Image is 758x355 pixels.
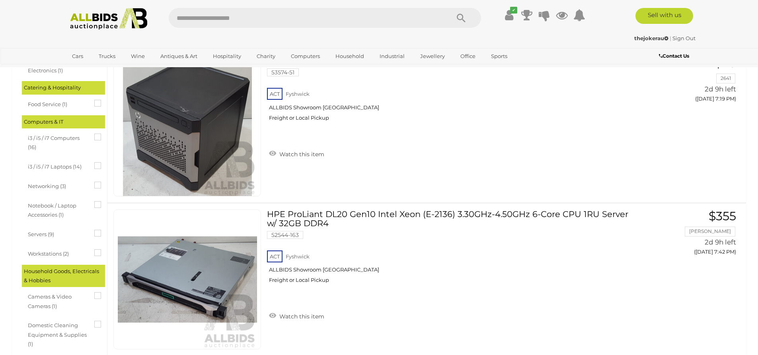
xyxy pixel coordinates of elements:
a: Household [330,50,369,63]
a: Charity [251,50,281,63]
a: Contact Us [659,52,691,60]
img: 53574-51a.jpg [118,57,257,196]
b: Contact Us [659,53,689,59]
img: 52544-163a.jpg [118,210,257,349]
span: Workstations (2) [28,247,88,258]
img: Allbids.com.au [66,8,152,30]
span: Servers (9) [28,228,88,239]
span: Cameras & Video Cameras (1) [28,290,88,311]
span: Watch this item [277,313,324,320]
a: Sign Out [672,35,696,41]
a: Computers [286,50,325,63]
span: | [670,35,671,41]
span: Watch this item [277,151,324,158]
a: Cars [67,50,88,63]
a: thejokerau [634,35,670,41]
button: Search [441,8,481,28]
a: Trucks [94,50,121,63]
a: Watch this item [267,147,326,159]
span: Domestic Cleaning Equipment & Supplies (1) [28,319,88,349]
a: [GEOGRAPHIC_DATA] [67,63,134,76]
a: Jewellery [415,50,450,63]
span: Food Service (1) [28,98,88,109]
span: i3 / i5 / i7 Laptops (14) [28,160,88,171]
a: HP ProLiant MicroServer Gen8 Intel Celeron (G1610T) 2.30GHz CPU Server w/ 16GB DDR3 53574-51 ACT ... [273,56,633,127]
span: Networking (3) [28,180,88,191]
a: Office [455,50,481,63]
a: HPE ProLiant DL20 Gen10 Intel Xeon (E-2136) 3.30GHz-4.50GHz 6-Core CPU 1RU Server w/ 32GB DDR4 52... [273,210,633,289]
div: Computers & IT [22,115,105,128]
a: Hospitality [208,50,246,63]
div: Household Goods, Electricals & Hobbies [22,265,105,287]
a: Sports [486,50,512,63]
div: Catering & Hospitality [22,81,105,94]
i: ✔ [510,7,517,14]
span: $355 [709,209,736,223]
a: $355 [PERSON_NAME] 2d 9h left ([DATE] 7:42 PM) [646,210,738,259]
a: Watch this item [267,310,326,322]
a: Sell with us [635,8,693,24]
a: $28 2641 2d 9h left ([DATE] 7:19 PM) [646,56,738,106]
a: Industrial [374,50,410,63]
a: Antiques & Art [155,50,203,63]
span: i3 / i5 / i7 Computers (16) [28,132,88,152]
a: ✔ [503,8,515,22]
strong: thejokerau [634,35,668,41]
a: Wine [126,50,150,63]
span: Notebook / Laptop Accessories (1) [28,199,88,220]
